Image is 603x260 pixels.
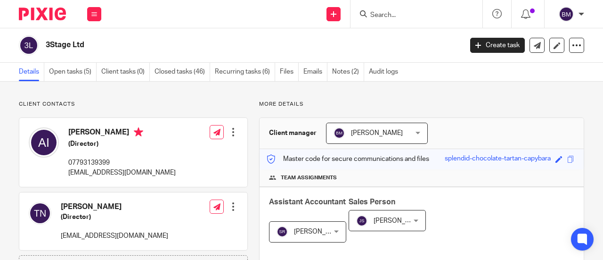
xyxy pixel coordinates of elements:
[269,198,346,206] span: Assistant Accountant
[134,127,143,137] i: Primary
[351,130,403,136] span: [PERSON_NAME]
[369,11,454,20] input: Search
[445,154,551,165] div: splendid-chocolate-tartan-capybara
[280,63,299,81] a: Files
[155,63,210,81] a: Closed tasks (46)
[334,127,345,139] img: svg%3E
[61,212,168,222] h5: (Director)
[49,63,97,81] a: Open tasks (5)
[29,127,59,158] img: svg%3E
[19,63,44,81] a: Details
[269,128,317,138] h3: Client manager
[46,40,374,50] h2: 3Stage Ltd
[332,63,364,81] a: Notes (2)
[101,63,150,81] a: Client tasks (0)
[259,101,584,108] p: More details
[19,101,248,108] p: Client contacts
[559,7,574,22] img: svg%3E
[470,38,525,53] a: Create task
[68,139,176,149] h5: (Director)
[356,215,367,226] img: svg%3E
[68,158,176,168] p: 07793139399
[19,8,66,20] img: Pixie
[267,154,429,164] p: Master code for secure communications and files
[369,63,403,81] a: Audit logs
[349,198,395,206] span: Sales Person
[281,174,337,182] span: Team assignments
[303,63,327,81] a: Emails
[19,35,39,55] img: svg%3E
[294,228,346,235] span: [PERSON_NAME]
[68,127,176,139] h4: [PERSON_NAME]
[68,168,176,177] p: [EMAIL_ADDRESS][DOMAIN_NAME]
[374,218,425,224] span: [PERSON_NAME]
[61,202,168,212] h4: [PERSON_NAME]
[215,63,275,81] a: Recurring tasks (6)
[277,226,288,237] img: svg%3E
[61,231,168,241] p: [EMAIL_ADDRESS][DOMAIN_NAME]
[29,202,51,225] img: svg%3E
